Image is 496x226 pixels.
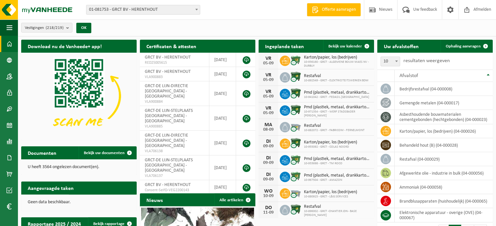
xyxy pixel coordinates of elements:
[21,23,72,33] button: Vestigingen(218/219)
[290,204,301,215] img: WB-1100-CU
[395,166,493,180] td: afgewerkte olie - industrie in bulk (04-000056)
[145,133,188,148] span: GRCT-DE LIJN-DIRECTIE [GEOGRAPHIC_DATA] - [GEOGRAPHIC_DATA]
[290,55,301,66] img: WB-0660-CU
[86,5,200,14] span: 01-081753 - GRCT BV - HERENTHOUT
[304,209,371,217] span: 10-896002 - GRCT -CHANTIER JDN - BASE [PERSON_NAME]
[377,40,425,52] h2: Uw afvalstoffen
[140,40,203,52] h2: Certificaten & attesten
[145,55,191,60] span: GRCT BV - HERENTHOUT
[262,94,275,99] div: 05-09
[395,96,493,110] td: gemengde metalen (04-000017)
[209,106,236,131] td: [DATE]
[290,171,301,182] img: WB-0660-CU
[304,204,371,209] span: Restafval
[304,195,357,199] span: 10-880925 - GRCT - L&G SERVICES
[145,74,204,80] span: VLA900883
[25,23,64,33] span: Vestigingen
[304,110,371,118] span: 10-971354 - GRCT - WERF STADSBADER [PERSON_NAME]
[304,156,371,162] span: Pmd (plastiek, metaal, drankkartons) (bedrijven)
[304,140,357,145] span: Karton/papier, los (bedrijven)
[21,181,80,194] h2: Aangevraagde taken
[262,172,275,177] div: DI
[446,44,481,48] span: Ophaling aanvragen
[304,90,371,95] span: Pmd (plastiek, metaal, drankkartons) (bedrijven)
[140,193,169,206] h2: Nieuws
[290,88,301,99] img: WB-1100-CU
[76,23,91,33] button: OK
[209,155,236,180] td: [DATE]
[290,154,301,165] img: WB-0660-CU
[304,79,368,83] span: 10-892549 - GRCT - ELEKTRICITEITSWERKEN BDM
[209,67,236,81] td: [DATE]
[145,124,204,129] span: VLA900885
[262,122,275,127] div: MA
[304,55,371,60] span: Karton/papier, los (bedrijven)
[209,180,236,194] td: [DATE]
[209,53,236,67] td: [DATE]
[145,84,188,99] span: GRCT-DE LIJN-DIRECTIE [GEOGRAPHIC_DATA] - [GEOGRAPHIC_DATA]
[145,99,204,104] span: VLA900884
[262,106,275,111] div: VR
[395,194,493,208] td: brandblusapparaten (huishoudelijk) (04-000065)
[28,165,130,169] p: U heeft 3564 ongelezen document(en).
[304,60,371,68] span: 10-936160 - GRCT - ALGEMENE BOUW MAES NV - DURBUY
[145,108,193,124] span: GRCT-DE LIJN-STELPLAATS [GEOGRAPHIC_DATA] - [GEOGRAPHIC_DATA]
[304,145,357,149] span: 10-955092 - GRCT - COLAS NOORD
[262,144,275,149] div: 09-09
[304,73,368,79] span: Restafval
[214,193,255,206] a: Alle artikelen
[262,56,275,61] div: VR
[28,200,130,205] p: Geen data beschikbaar.
[262,155,275,161] div: DI
[262,89,275,94] div: VR
[304,190,357,195] span: Karton/papier, los (bedrijven)
[395,82,493,96] td: bedrijfsrestafval (04-000008)
[395,138,493,152] td: behandeld hout (B) (04-000028)
[320,7,357,13] span: Offerte aanvragen
[262,194,275,198] div: 10-09
[290,138,301,149] img: WB-1100-CU
[290,104,301,115] img: WB-1100-CU
[145,173,204,179] span: VLA706137
[262,78,275,82] div: 05-09
[304,95,371,99] span: 10-941042 - GRCT - FEDASIL [GEOGRAPHIC_DATA]
[290,121,301,132] img: WB-2500-CU
[328,44,362,48] span: Bekijk uw kalender
[403,58,450,63] label: resultaten weergeven
[262,73,275,78] div: VR
[307,3,361,16] a: Offerte aanvragen
[381,57,400,66] span: 10
[395,180,493,194] td: ammoniak (04-000058)
[209,81,236,106] td: [DATE]
[145,69,191,74] span: GRCT BV - HERENTHOUT
[395,152,493,166] td: restafval (04-000029)
[441,40,492,53] a: Ophaling aanvragen
[262,111,275,115] div: 05-09
[262,189,275,194] div: WO
[395,124,493,138] td: karton/papier, los (bedrijven) (04-000026)
[209,131,236,155] td: [DATE]
[262,127,275,132] div: 08-09
[323,40,373,53] a: Bekijk uw kalender
[262,210,275,215] div: 11-09
[84,151,125,155] span: Bekijk uw documenten
[399,73,418,78] span: Afvalstof
[145,60,204,65] span: RED25005615
[304,178,371,182] span: 10-967504 - GRCT - AMAZON
[304,128,365,132] span: 10-882072 - GRCT - FABRICOM - FERNELMONT
[290,187,301,198] img: WB-2500-CU
[21,146,63,159] h2: Documenten
[381,57,400,66] span: 10
[145,149,204,154] span: VLA706138
[259,40,310,52] h2: Ingeplande taken
[145,188,204,193] span: Consent-SelfD-VEG2200143
[262,139,275,144] div: DI
[290,71,301,82] img: WB-1100-CU
[86,5,200,15] span: 01-081753 - GRCT BV - HERENTHOUT
[21,40,108,52] h2: Download nu de Vanheede+ app!
[145,158,193,173] span: GRCT-DE LIJN-STELPLAATS [GEOGRAPHIC_DATA] - [GEOGRAPHIC_DATA]
[304,162,371,166] span: 10-933698 - GRCT - TM ROCO
[21,53,137,139] img: Download de VHEPlus App
[304,123,365,128] span: Restafval
[262,177,275,182] div: 09-09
